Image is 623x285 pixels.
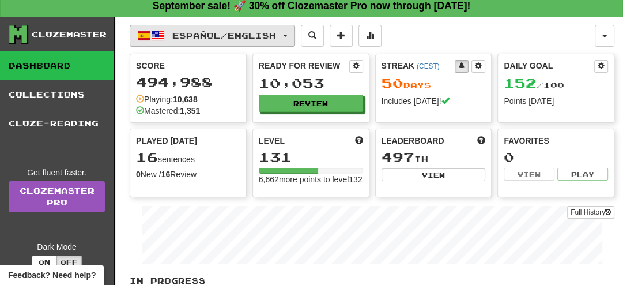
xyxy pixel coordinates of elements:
button: More stats [358,25,382,47]
div: Playing: [136,93,198,105]
div: 0 [504,150,608,164]
div: Day s [382,76,486,91]
strong: 1,351 [180,106,200,115]
button: Full History [567,206,614,219]
div: Points [DATE] [504,95,608,107]
button: View [504,168,554,181]
div: Favorites [504,135,608,147]
div: th [382,150,486,165]
span: Leaderboard [382,135,444,147]
div: Get fluent faster. [9,167,105,178]
a: (CEST) [417,62,440,70]
span: 152 [504,75,537,91]
div: Score [136,60,240,72]
button: Search sentences [301,25,324,47]
div: Mastered: [136,105,200,117]
strong: 0 [136,170,141,179]
div: Ready for Review [259,60,349,72]
div: 6,662 more points to level 132 [259,174,363,185]
div: Streak [382,60,455,72]
div: New / Review [136,168,240,180]
span: Open feedback widget [8,269,96,281]
div: 131 [259,150,363,164]
span: 16 [136,149,158,165]
div: Includes [DATE]! [382,95,486,107]
strong: 10,638 [173,95,198,104]
button: Add sentence to collection [330,25,353,47]
span: / 100 [504,80,564,90]
button: Play [557,168,608,181]
strong: 16 [161,170,171,179]
span: Español / English [172,31,276,40]
div: 494,988 [136,75,240,89]
button: On [32,256,57,268]
div: sentences [136,150,240,165]
span: Level [259,135,285,147]
div: 10,053 [259,76,363,91]
div: Dark Mode [9,241,105,253]
button: Off [56,256,82,268]
button: Review [259,95,363,112]
button: View [382,168,486,181]
span: Played [DATE] [136,135,197,147]
span: Score more points to level up [355,135,363,147]
div: Daily Goal [504,60,594,73]
span: 50 [382,75,403,91]
a: ClozemasterPro [9,181,105,212]
span: This week in points, UTC [477,135,485,147]
div: Clozemaster [32,29,107,40]
span: 497 [382,149,414,165]
button: Español/English [130,25,295,47]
